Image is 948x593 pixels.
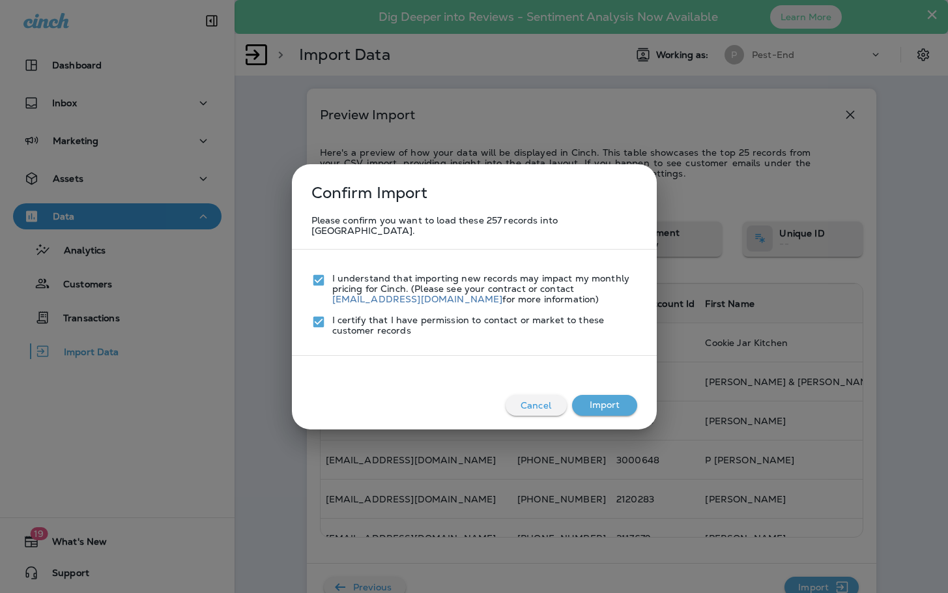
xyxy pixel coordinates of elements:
p: Please confirm you want to load these 257 records into [GEOGRAPHIC_DATA]. [311,215,637,236]
p: I understand that importing new records may impact my monthly pricing for Cinch. (Please see your... [332,273,637,304]
button: Cancel [506,395,567,416]
a: [EMAIL_ADDRESS][DOMAIN_NAME] [332,293,503,305]
p: Confirm Import [305,177,428,209]
p: Cancel [515,395,556,416]
p: I certify that I have permission to contact or market to these customer records [332,315,637,336]
button: Import [572,395,637,416]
